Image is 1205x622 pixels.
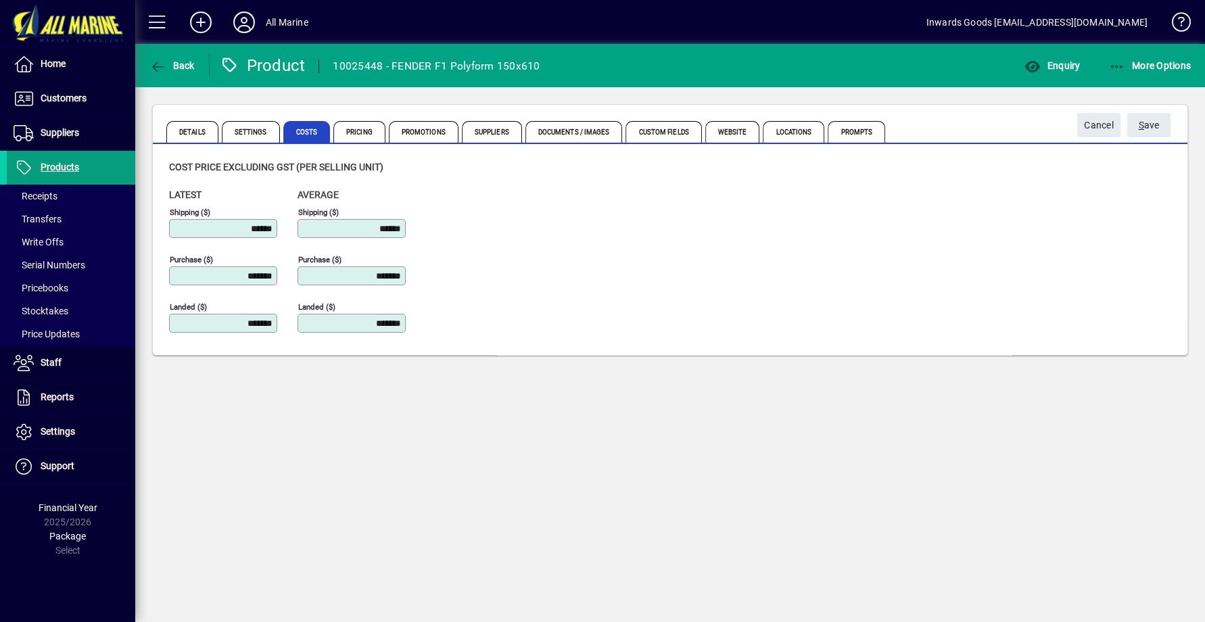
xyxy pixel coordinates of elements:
span: Home [41,58,66,69]
span: Reports [41,391,74,402]
a: Knowledge Base [1161,3,1188,47]
a: Stocktakes [7,300,135,322]
a: Transfers [7,208,135,231]
button: Add [179,10,222,34]
span: Locations [763,121,824,143]
a: Settings [7,415,135,449]
span: Serial Numbers [14,260,85,270]
span: Staff [41,357,62,368]
button: Profile [222,10,266,34]
a: Price Updates [7,322,135,345]
span: Settings [222,121,280,143]
span: Pricing [333,121,385,143]
a: Suppliers [7,116,135,150]
span: Pricebooks [14,283,68,293]
div: Product [220,55,306,76]
mat-label: Landed ($) [298,302,335,312]
mat-label: Shipping ($) [298,208,339,217]
span: S [1139,120,1144,130]
span: Transfers [14,214,62,224]
span: Average [298,189,339,200]
span: Back [149,60,195,71]
app-page-header-button: Back [135,53,210,78]
span: Cancel [1084,114,1114,137]
span: More Options [1109,60,1191,71]
mat-label: Shipping ($) [170,208,210,217]
a: Receipts [7,185,135,208]
span: ave [1139,114,1160,137]
span: Stocktakes [14,306,68,316]
a: Support [7,450,135,483]
span: Package [49,531,86,542]
mat-label: Purchase ($) [298,255,341,264]
span: Suppliers [41,127,79,138]
div: Inwards Goods [EMAIL_ADDRESS][DOMAIN_NAME] [926,11,1148,33]
a: Write Offs [7,231,135,254]
span: Details [166,121,218,143]
span: Costs [283,121,331,143]
button: Enquiry [1020,53,1083,78]
span: Settings [41,426,75,437]
mat-label: Landed ($) [170,302,207,312]
span: Write Offs [14,237,64,247]
span: Documents / Images [525,121,623,143]
a: Reports [7,381,135,414]
span: Custom Fields [625,121,701,143]
a: Serial Numbers [7,254,135,277]
span: Prompts [828,121,885,143]
span: Website [705,121,760,143]
a: Customers [7,82,135,116]
div: 10025448 - FENDER F1 Polyform 150x610 [333,55,540,77]
span: Customers [41,93,87,103]
span: Support [41,460,74,471]
a: Staff [7,346,135,380]
span: Enquiry [1024,60,1080,71]
span: Latest [169,189,202,200]
a: Pricebooks [7,277,135,300]
button: Back [146,53,198,78]
button: Cancel [1077,113,1120,137]
span: Suppliers [462,121,522,143]
span: Promotions [389,121,458,143]
span: Products [41,162,79,172]
mat-label: Purchase ($) [170,255,213,264]
span: Receipts [14,191,57,201]
button: More Options [1106,53,1195,78]
span: Cost price excluding GST (per selling unit) [169,162,383,172]
span: Price Updates [14,329,80,339]
div: All Marine [266,11,308,33]
span: Financial Year [39,502,97,513]
button: Save [1127,113,1171,137]
a: Home [7,47,135,81]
